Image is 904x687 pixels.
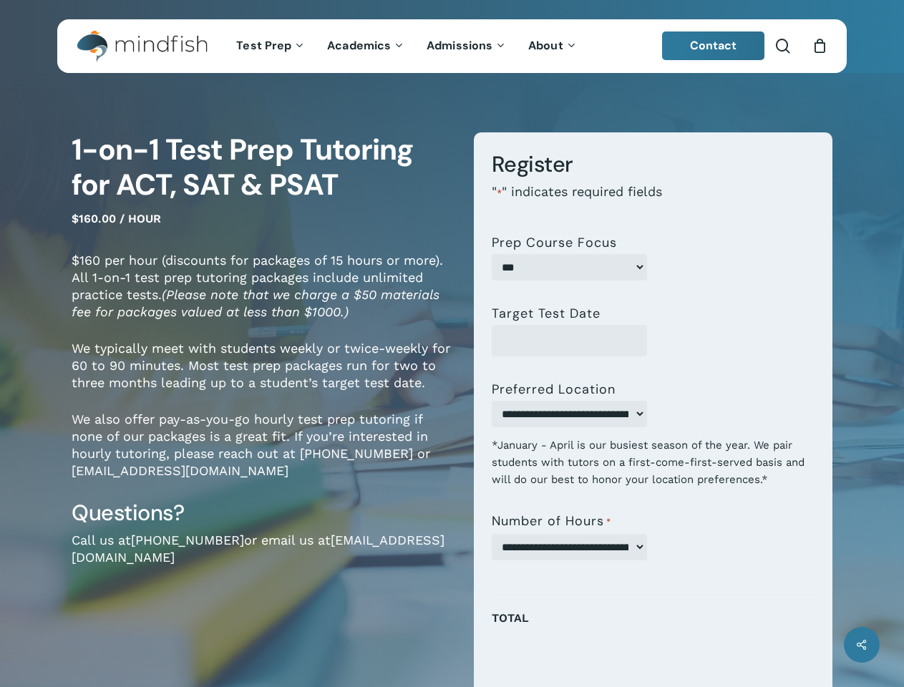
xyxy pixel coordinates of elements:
[131,532,244,547] a: [PHONE_NUMBER]
[690,38,737,53] span: Contact
[236,38,291,53] span: Test Prep
[517,40,588,52] a: About
[225,40,316,52] a: Test Prep
[492,183,815,221] p: " " indicates required fields
[316,40,416,52] a: Academics
[492,306,601,321] label: Target Test Date
[72,212,161,225] span: $160.00 / hour
[72,252,452,340] p: $160 per hour (discounts for packages of 15 hours or more). All 1-on-1 test prep tutoring package...
[492,235,617,250] label: Prep Course Focus
[225,19,588,73] nav: Main Menu
[57,19,847,73] header: Main Menu
[492,150,815,178] h3: Register
[72,411,452,499] p: We also offer pay-as-you-go hourly test prep tutoring if none of our packages is a great fit. If ...
[427,38,492,53] span: Admissions
[492,608,815,644] p: Total
[492,514,611,530] label: Number of Hours
[416,40,517,52] a: Admissions
[72,132,452,203] h1: 1-on-1 Test Prep Tutoring for ACT, SAT & PSAT
[662,31,765,60] a: Contact
[72,340,452,411] p: We typically meet with students weekly or twice-weekly for 60 to 90 minutes. Most test prep packa...
[492,382,616,396] label: Preferred Location
[72,499,452,527] h3: Questions?
[72,287,439,319] em: (Please note that we charge a $50 materials fee for packages valued at less than $1000.)
[528,38,563,53] span: About
[492,427,815,488] div: *January - April is our busiest season of the year. We pair students with tutors on a first-come-...
[72,532,452,585] p: Call us at or email us at
[327,38,391,53] span: Academics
